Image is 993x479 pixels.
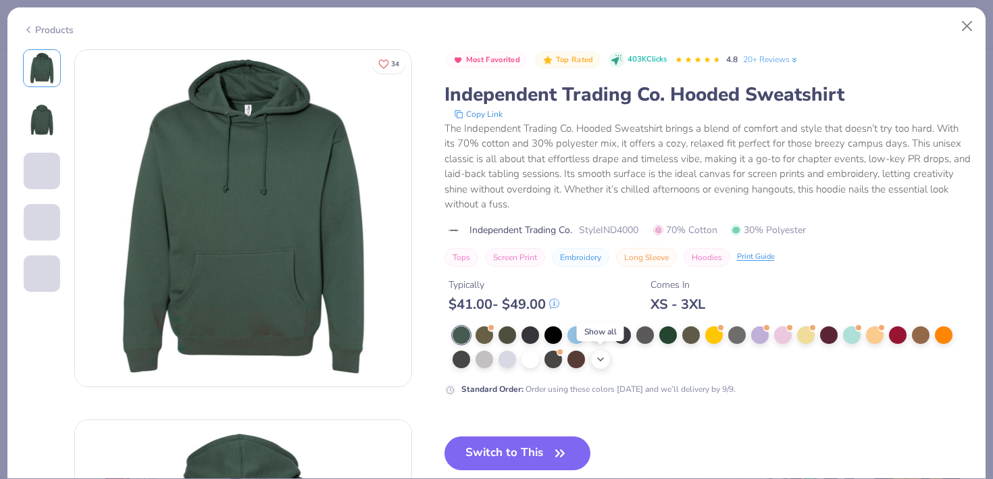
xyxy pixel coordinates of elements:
div: Products [23,23,74,37]
strong: Standard Order : [461,384,524,395]
button: Screen Print [485,248,545,267]
img: Front [75,50,411,386]
img: Most Favorited sort [453,55,463,66]
img: User generated content [24,189,26,226]
div: $ 41.00 - $ 49.00 [449,296,559,313]
img: Top Rated sort [542,55,553,66]
button: Tops [444,248,478,267]
span: 34 [391,61,399,68]
img: User generated content [24,241,26,277]
span: 403K Clicks [628,54,667,66]
div: Print Guide [737,251,775,263]
div: Order using these colors [DATE] and we’ll delivery by 9/9. [461,383,736,395]
img: brand logo [444,225,463,236]
button: copy to clipboard [450,107,507,121]
span: Style IND4000 [579,223,638,237]
div: 4.8 Stars [675,49,721,71]
div: Typically [449,278,559,292]
button: Switch to This [444,436,591,470]
span: Independent Trading Co. [469,223,572,237]
a: 20+ Reviews [743,53,799,66]
button: Long Sleeve [616,248,677,267]
div: The Independent Trading Co. Hooded Sweatshirt brings a blend of comfort and style that doesn’t tr... [444,121,971,212]
span: 30% Polyester [731,223,806,237]
span: Top Rated [556,56,594,64]
button: Badge Button [535,51,600,69]
img: User generated content [24,292,26,328]
div: Comes In [651,278,705,292]
button: Like [372,54,405,74]
button: Embroidery [552,248,609,267]
img: Back [26,103,58,136]
button: Hoodies [684,248,730,267]
div: Show all [577,322,624,341]
span: Most Favorited [466,56,520,64]
img: Front [26,52,58,84]
span: 70% Cotton [653,223,717,237]
button: Close [954,14,980,39]
span: 4.8 [726,54,738,65]
button: Badge Button [446,51,528,69]
div: XS - 3XL [651,296,705,313]
div: Independent Trading Co. Hooded Sweatshirt [444,82,971,107]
